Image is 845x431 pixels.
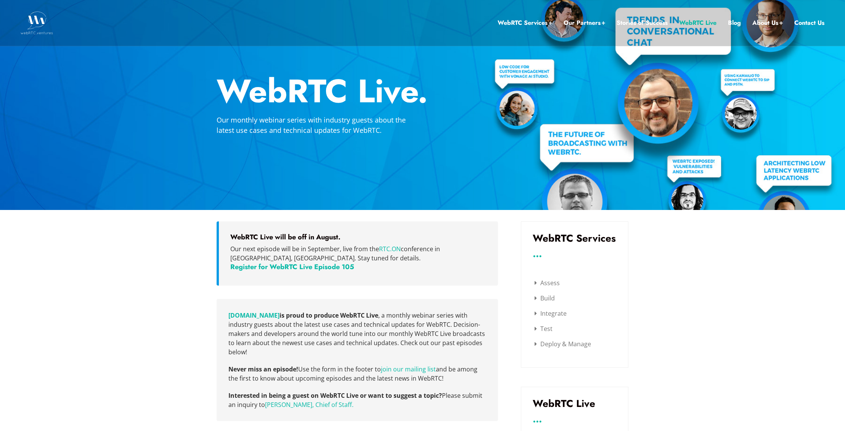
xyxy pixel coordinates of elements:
[533,233,617,243] h3: WebRTC Services
[533,251,617,257] h3: ...
[230,262,354,272] a: Register for WebRTC Live Episode 105
[533,399,617,408] h3: WebRTC Live
[535,324,553,333] a: Test
[265,400,353,409] a: [PERSON_NAME], Chief of Staff.
[617,18,668,28] a: Stories of Success
[564,18,605,28] a: Our Partners
[535,279,560,287] a: Assess
[679,18,716,28] a: WebRTC Live
[752,18,783,28] a: About Us
[228,365,486,383] p: Use the form in the footer to and be among the first to know about upcoming episodes and the late...
[498,18,552,28] a: WebRTC Services
[533,416,617,422] h3: ...
[217,75,628,107] h2: WebRTC Live.
[230,233,487,241] h5: WebRTC Live will be off in August.
[228,391,442,400] strong: Interested in being a guest on WebRTC Live or want to suggest a topic?
[228,365,298,373] strong: Never miss an episode!
[535,340,591,348] a: Deploy & Manage
[228,311,378,320] strong: is proud to produce WebRTC Live
[228,391,486,409] p: Please submit an inquiry to
[794,18,824,28] a: Contact Us
[535,294,555,302] a: Build
[381,365,436,373] a: Join our mailing list (opens in a new tab)
[535,309,567,318] a: Integrate
[228,311,486,357] p: , a monthly webinar series with industry guests about the latest use cases and technical updates ...
[728,18,741,28] a: Blog
[379,245,401,253] a: RTC.ON
[21,11,53,34] img: WebRTC.ventures
[217,115,422,136] p: Our monthly webinar series with industry guests about the latest use cases and technical updates ...
[230,244,487,263] p: Our next episode will be in September, live from the conference in [GEOGRAPHIC_DATA], [GEOGRAPHIC...
[228,311,280,320] a: (opens in a new tab)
